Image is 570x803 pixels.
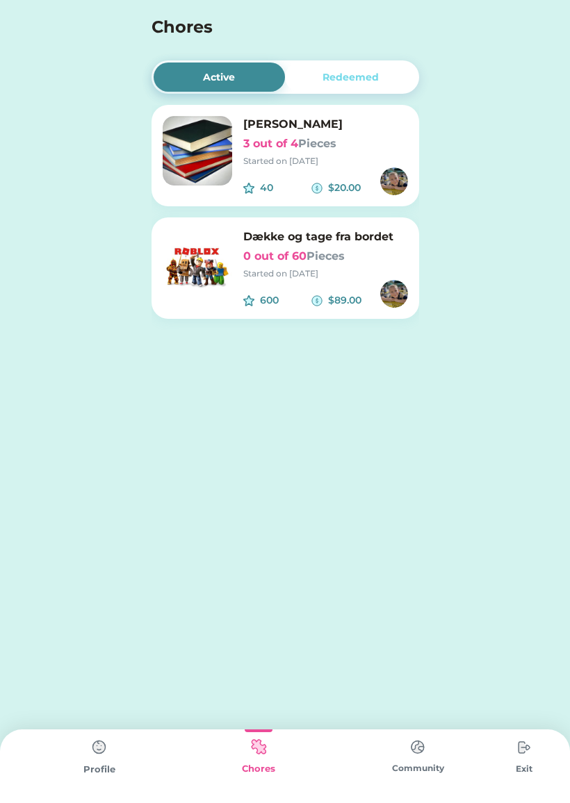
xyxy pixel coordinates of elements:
font: Pieces [307,249,345,263]
h6: 3 out of 4 [243,135,408,152]
img: type%3Dchores%2C%20state%3Ddefault.svg [85,734,113,761]
font: Pieces [298,137,336,150]
div: Exit [498,763,551,775]
h6: [PERSON_NAME] [243,116,408,133]
div: Active [203,70,235,85]
img: type%3Dchores%2C%20state%3Ddefault.svg [404,734,432,761]
h4: Chores [152,15,382,40]
img: type%3Dchores%2C%20state%3Ddefault.svg [510,734,538,761]
img: https%3A%2F%2F1dfc823d71cc564f25c7cc035732a2d8.cdn.bubble.io%2Ff1738417206088x901700976326691400%... [380,280,408,308]
img: interface-favorite-star--reward-rating-rate-social-star-media-favorite-like-stars.svg [243,183,254,194]
div: 600 [260,293,312,308]
div: Started on [DATE] [243,267,408,280]
img: https%3A%2F%2F1dfc823d71cc564f25c7cc035732a2d8.cdn.bubble.io%2Ff1738417206088x901700976326691400%... [380,167,408,195]
img: money-cash-dollar-coin--accounting-billing-payment-cash-coin-currency-money-finance.svg [311,295,323,306]
h6: Dække og tage fra bordet [243,229,408,245]
h6: 0 out of 60 [243,248,408,265]
div: Community [339,762,498,775]
div: Started on [DATE] [243,155,408,167]
div: Profile [19,763,179,777]
div: Redeemed [323,70,379,85]
img: image.png [163,229,232,298]
img: type%3Dkids%2C%20state%3Dselected.svg [245,734,272,761]
img: interface-favorite-star--reward-rating-rate-social-star-media-favorite-like-stars.svg [243,295,254,306]
div: Chores [179,762,338,776]
div: $20.00 [328,181,380,195]
img: money-cash-dollar-coin--accounting-billing-payment-cash-coin-currency-money-finance.svg [311,183,323,194]
div: 40 [260,181,312,195]
div: $89.00 [328,293,380,308]
img: image.png [163,116,232,185]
